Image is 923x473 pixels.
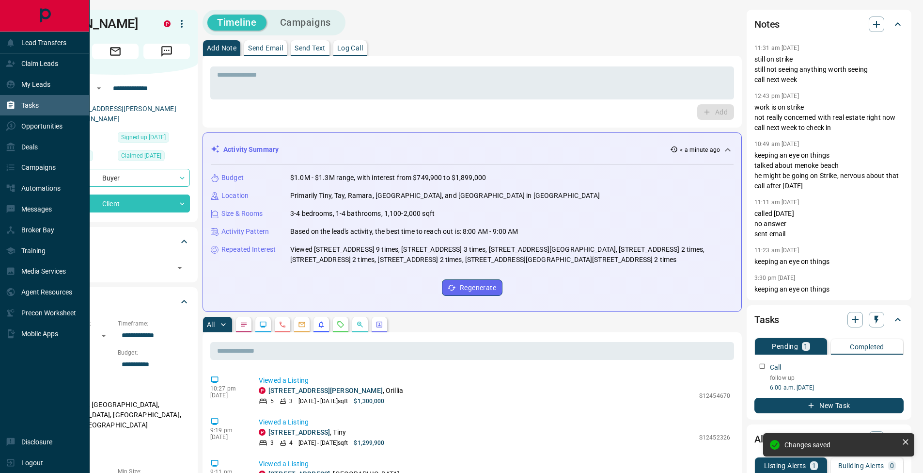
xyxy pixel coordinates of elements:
p: keeping an eye on things talked about menoke beach he might be going on Strike, nervous about tha... [754,150,904,191]
svg: Requests [337,321,344,328]
svg: Emails [298,321,306,328]
p: 4 [289,439,293,447]
div: Buyer [41,169,190,187]
p: Activity Pattern [221,227,269,237]
h2: Tasks [754,312,779,327]
p: 1 [804,343,808,350]
p: Call [770,362,782,373]
p: 0 [890,462,894,469]
p: Based on the lead's activity, the best time to reach out is: 8:00 AM - 9:00 AM [290,227,518,237]
p: 10:27 pm [210,385,244,392]
button: Campaigns [270,15,341,31]
svg: Opportunities [356,321,364,328]
a: [EMAIL_ADDRESS][PERSON_NAME][DOMAIN_NAME] [67,105,176,123]
p: $1,299,900 [354,439,384,447]
div: Notes [754,13,904,36]
p: follow up [770,374,904,382]
p: [DATE] [210,392,244,399]
span: Email [92,44,139,59]
p: 5 [270,397,274,406]
svg: Agent Actions [375,321,383,328]
p: 10:49 am [DATE] [754,141,799,147]
p: Send Email [248,45,283,51]
p: Budget [221,173,244,183]
p: Size & Rooms [221,209,263,219]
p: S12454670 [699,391,730,400]
svg: Lead Browsing Activity [259,321,267,328]
p: Budget: [118,348,190,357]
p: $1,300,000 [354,397,384,406]
div: Changes saved [784,441,898,449]
button: Open [173,261,187,275]
p: Pending [772,343,798,350]
div: Tags [41,230,190,253]
p: 12:43 pm [DATE] [754,93,799,99]
p: S12452326 [699,433,730,442]
p: 11:23 am [DATE] [754,247,799,254]
p: Activity Summary [223,145,279,155]
p: 3 [289,397,293,406]
p: [DATE] - [DATE] sqft [298,439,348,447]
p: Motivation: [41,438,190,447]
button: Open [93,82,105,94]
div: Mon May 06 2024 [118,150,190,164]
p: 6:00 a.m. [DATE] [770,383,904,392]
p: [DATE] - [DATE] sqft [298,397,348,406]
p: Add Note [207,45,236,51]
p: Timeframe: [118,319,190,328]
p: 11:11 am [DATE] [754,199,799,206]
div: Sun Jan 08 2023 [118,132,190,146]
p: Viewed a Listing [259,375,730,386]
button: New Task [754,398,904,413]
p: , Orillia [268,386,403,396]
p: Viewed [STREET_ADDRESS] 9 times, [STREET_ADDRESS] 3 times, [STREET_ADDRESS][GEOGRAPHIC_DATA], [ST... [290,245,734,265]
p: Location [221,191,249,201]
p: Viewed a Listing [259,459,730,469]
p: keeping an eye on things call next week [754,284,904,305]
a: [STREET_ADDRESS] [268,428,330,436]
div: property.ca [164,20,171,27]
button: Regenerate [442,279,502,296]
p: Primarily Tiny, Tay, Ramara, [GEOGRAPHIC_DATA], and [GEOGRAPHIC_DATA] in [GEOGRAPHIC_DATA] [290,191,600,201]
p: Repeated Interest [221,245,276,255]
p: Completed [850,343,884,350]
p: still on strike still not seeing anything worth seeing call next week [754,54,904,85]
p: [DATE] [210,434,244,440]
p: Viewed a Listing [259,417,730,427]
p: 11:31 am [DATE] [754,45,799,51]
svg: Calls [279,321,286,328]
div: Activity Summary< a minute ago [211,141,734,159]
a: [STREET_ADDRESS][PERSON_NAME] [268,387,383,394]
p: All [207,321,215,328]
div: Criteria [41,290,190,313]
p: keeping an eye on things [754,257,904,267]
p: work is on strike not really concerned with real estate right now call next week to check in [754,102,904,133]
div: Client [41,195,190,212]
p: Listing Alerts [764,462,806,469]
p: Log Call [337,45,363,51]
p: called [DATE] no answer sent email [754,209,904,239]
div: Tasks [754,308,904,331]
p: 3:30 pm [DATE] [754,275,796,281]
p: $1.0M - $1.3M range, with interest from $749,900 to $1,899,000 [290,173,486,183]
p: 3-4 bedrooms, 1-4 bathrooms, 1,100-2,000 sqft [290,209,435,219]
p: 1 [812,462,816,469]
h1: [PERSON_NAME] [41,16,149,32]
span: Claimed [DATE] [121,151,161,161]
span: Signed up [DATE] [121,132,166,142]
svg: Listing Alerts [317,321,325,328]
p: Building Alerts [838,462,884,469]
span: Message [143,44,190,59]
p: , Tiny [268,427,346,438]
p: 3 [270,439,274,447]
button: Timeline [207,15,266,31]
p: Send Text [295,45,326,51]
h2: Alerts [754,431,780,447]
svg: Notes [240,321,248,328]
p: < a minute ago [680,146,720,154]
div: property.ca [259,387,266,394]
h2: Notes [754,16,780,32]
p: Orillia, Ramara, [GEOGRAPHIC_DATA], [GEOGRAPHIC_DATA], [GEOGRAPHIC_DATA], [US_STATE], [GEOGRAPHIC... [41,397,190,433]
p: Areas Searched: [41,388,190,397]
p: 9:19 pm [210,427,244,434]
